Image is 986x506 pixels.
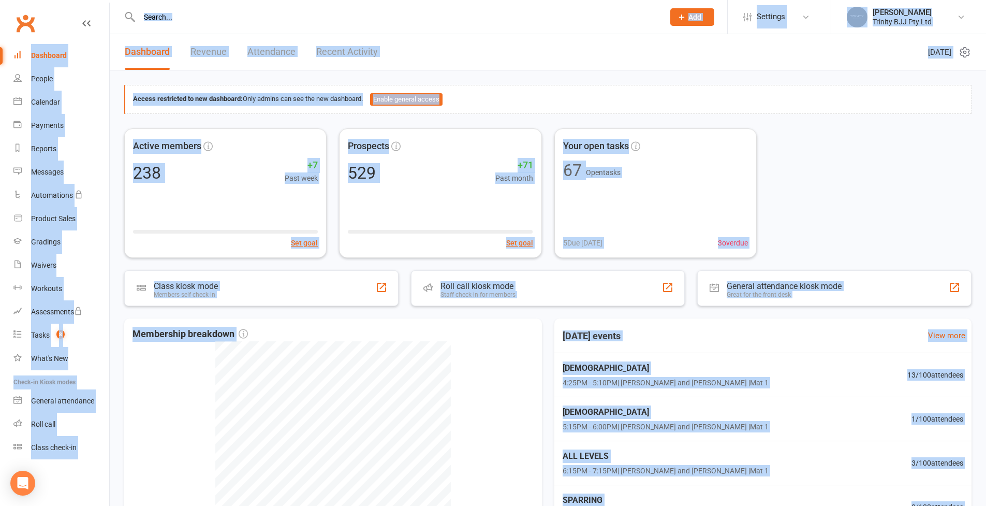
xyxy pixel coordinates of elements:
div: Messages [31,168,64,176]
a: Assessments [13,300,109,324]
div: What's New [31,354,68,363]
a: Dashboard [125,34,170,70]
a: Workouts [13,277,109,300]
span: +71 [495,158,533,173]
div: Calendar [31,98,60,106]
div: Roll call [31,420,55,428]
div: Great for the front desk [727,291,842,298]
a: People [13,67,109,91]
a: Automations [13,184,109,207]
div: Only admins can see the new dashboard. [133,93,963,106]
span: 1 / 100 attendees [911,413,963,425]
span: 3 / 100 attendees [911,457,963,469]
span: 3 overdue [718,237,748,249]
span: Active members [133,139,201,154]
div: Payments [31,121,64,129]
a: Tasks 8 [13,324,109,347]
button: Enable general access [370,93,443,106]
h3: [DATE] events [554,327,629,345]
a: Payments [13,114,109,137]
div: Assessments [31,308,82,316]
span: Past week [285,172,318,184]
span: [DATE] [928,46,951,59]
a: What's New [13,347,109,370]
a: Attendance [247,34,296,70]
span: Past month [495,172,533,184]
a: Messages [13,161,109,184]
a: Dashboard [13,44,109,67]
div: 529 [348,165,376,181]
a: View more [928,329,965,342]
div: 238 [133,165,161,181]
button: Add [670,8,714,26]
span: 5:15PM - 6:00PM | [PERSON_NAME] and [PERSON_NAME] | Mat 1 [563,421,769,432]
a: Product Sales [13,207,109,230]
div: Trinity BJJ Pty Ltd [873,17,932,26]
strong: Access restricted to new dashboard: [133,95,243,103]
span: Open tasks [586,168,621,177]
a: Gradings [13,230,109,254]
span: 8 [56,330,65,339]
div: Open Intercom Messenger [10,471,35,496]
a: Clubworx [12,10,38,36]
div: Automations [31,191,73,199]
div: Tasks [31,331,50,339]
span: [DEMOGRAPHIC_DATA] [563,406,769,419]
span: Prospects [348,139,389,154]
div: 67 [563,162,582,179]
span: 5 Due [DATE] [563,237,602,249]
a: Waivers [13,254,109,277]
input: Search... [136,10,657,24]
a: Class kiosk mode [13,436,109,459]
span: [DEMOGRAPHIC_DATA] [563,362,769,375]
a: Calendar [13,91,109,114]
button: Set goal [291,237,318,249]
div: General attendance kiosk mode [727,281,842,291]
div: [PERSON_NAME] [873,8,932,17]
img: thumb_image1712106278.png [847,7,867,27]
span: Membership breakdown [133,327,248,342]
span: Add [688,13,701,21]
button: Set goal [506,237,533,249]
span: ALL LEVELS [563,450,769,463]
div: Class kiosk mode [154,281,218,291]
div: Roll call kiosk mode [440,281,516,291]
a: Roll call [13,413,109,436]
div: Waivers [31,261,56,269]
div: Gradings [31,238,61,246]
span: 4:25PM - 5:10PM | [PERSON_NAME] and [PERSON_NAME] | Mat 1 [563,377,769,388]
div: Product Sales [31,214,76,223]
div: Members self check-in [154,291,218,298]
div: Reports [31,144,56,153]
div: Staff check-in for members [440,291,516,298]
div: Dashboard [31,51,67,60]
span: 13 / 100 attendees [907,369,963,381]
a: Revenue [190,34,227,70]
span: Settings [757,5,785,28]
div: People [31,75,53,83]
a: Reports [13,137,109,161]
div: Class check-in [31,443,77,452]
span: +7 [285,158,318,173]
div: General attendance [31,397,94,405]
a: Recent Activity [316,34,378,70]
span: Your open tasks [563,139,629,154]
span: 6:15PM - 7:15PM | [PERSON_NAME] and [PERSON_NAME] | Mat 1 [563,465,769,476]
a: General attendance kiosk mode [13,389,109,413]
div: Workouts [31,284,62,293]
